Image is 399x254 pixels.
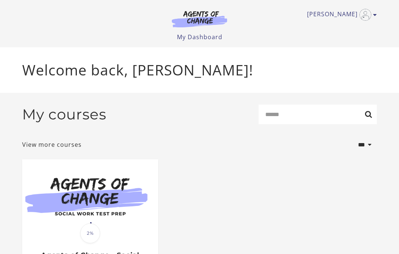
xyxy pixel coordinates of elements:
a: View more courses [22,140,82,149]
h2: My courses [22,106,106,123]
p: Welcome back, [PERSON_NAME]! [22,59,377,81]
img: Agents of Change Logo [164,10,235,27]
a: My Dashboard [177,33,222,41]
span: 2% [80,223,100,243]
a: Toggle menu [307,9,373,21]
